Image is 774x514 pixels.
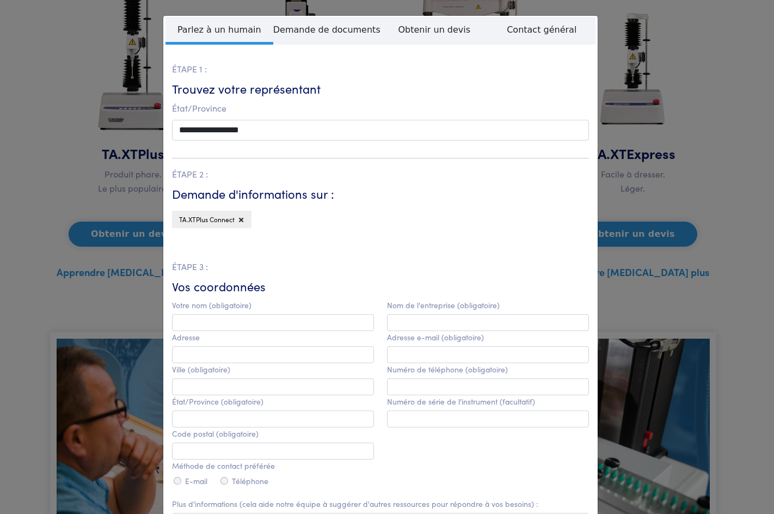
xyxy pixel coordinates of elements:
[172,332,200,342] font: Adresse
[273,25,380,35] font: Demande de documents
[387,396,535,407] font: Numéro de série de l'instrument (facultatif)
[172,185,334,202] font: Demande d'informations sur :
[172,260,208,272] font: ÉTAPE 3 :
[172,168,208,180] font: ÉTAPE 2 :
[387,364,508,375] font: Numéro de téléphone (obligatoire)
[507,25,576,35] font: Contact général
[172,364,230,375] font: Ville (obligatoire)
[172,396,263,407] font: État/Province (obligatoire)
[172,460,275,471] font: Méthode de contact préférée
[172,102,226,114] font: État/Province
[172,278,266,295] font: Vos coordonnées
[179,215,235,224] font: TA.XTPlus Connect
[172,63,207,75] font: ÉTAPE 1 :
[387,299,500,310] font: Nom de l'entreprise (obligatoire)
[387,332,484,342] font: Adresse e-mail (obligatoire)
[232,475,268,486] font: Téléphone
[172,428,259,439] font: Code postal (obligatoire)
[185,475,207,486] font: E-mail
[172,80,321,97] font: Trouvez votre représentant
[398,25,470,35] font: Obtenir un devis
[172,498,538,509] font: Plus d'informations (cela aide notre équipe à suggérer d'autres ressources pour répondre à vos be...
[172,299,251,310] font: Votre nom (obligatoire)
[177,25,261,35] font: Parlez à un humain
